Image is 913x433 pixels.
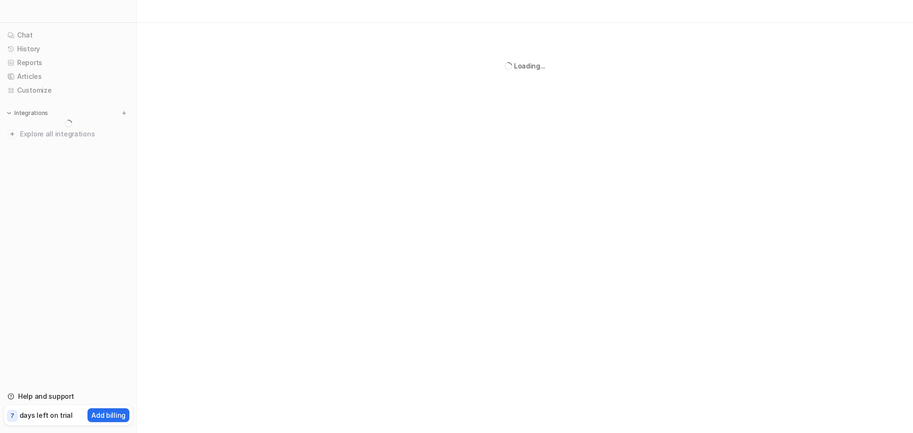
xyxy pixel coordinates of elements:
[121,110,127,116] img: menu_add.svg
[14,109,48,117] p: Integrations
[10,412,14,420] p: 7
[4,127,133,141] a: Explore all integrations
[4,390,133,403] a: Help and support
[91,410,126,420] p: Add billing
[4,84,133,97] a: Customize
[6,110,12,116] img: expand menu
[4,42,133,56] a: History
[19,410,73,420] p: days left on trial
[4,70,133,83] a: Articles
[4,56,133,69] a: Reports
[514,61,545,71] div: Loading...
[87,408,129,422] button: Add billing
[4,108,51,118] button: Integrations
[20,126,129,142] span: Explore all integrations
[4,29,133,42] a: Chat
[8,129,17,139] img: explore all integrations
